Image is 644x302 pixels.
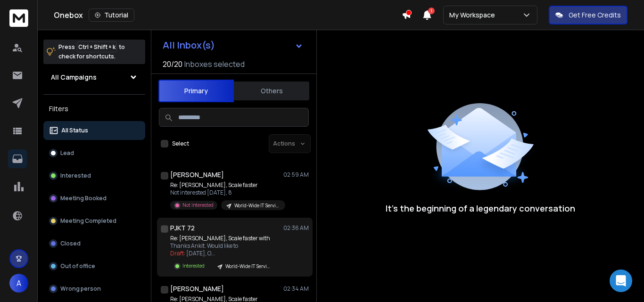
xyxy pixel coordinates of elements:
[155,36,311,55] button: All Inbox(s)
[549,6,627,24] button: Get Free Credits
[60,172,91,180] p: Interested
[43,189,145,208] button: Meeting Booked
[170,242,276,250] p: Thanks Ankit. Would like to
[54,8,402,22] div: Onebox
[43,279,145,298] button: Wrong person
[60,217,116,225] p: Meeting Completed
[60,285,101,293] p: Wrong person
[184,58,245,70] h3: Inboxes selected
[283,224,309,232] p: 02:36 AM
[51,73,97,82] h1: All Campaigns
[386,202,575,215] p: It’s the beginning of a legendary conversation
[163,41,215,50] h1: All Inbox(s)
[234,81,309,101] button: Others
[43,68,145,87] button: All Campaigns
[186,249,215,257] span: [DATE], O ...
[58,42,125,61] p: Press to check for shortcuts.
[170,284,224,294] h1: [PERSON_NAME]
[43,121,145,140] button: All Status
[610,269,632,292] div: Open Intercom Messenger
[89,8,134,22] button: Tutorial
[283,171,309,179] p: 02:59 AM
[9,274,28,293] button: A
[283,285,309,293] p: 02:34 AM
[60,149,74,157] p: Lead
[225,263,271,270] p: World-Wide IT Services
[182,262,205,269] p: Interested
[43,234,145,253] button: Closed
[43,102,145,115] h3: Filters
[60,195,107,202] p: Meeting Booked
[43,166,145,185] button: Interested
[43,144,145,163] button: Lead
[60,262,95,270] p: Out of office
[170,181,283,189] p: Re: [PERSON_NAME], Scale faster
[43,212,145,230] button: Meeting Completed
[163,58,182,70] span: 20 / 20
[569,10,621,20] p: Get Free Credits
[43,257,145,276] button: Out of office
[170,170,224,180] h1: [PERSON_NAME]
[170,249,185,257] span: Draft:
[158,80,234,102] button: Primary
[60,240,81,247] p: Closed
[234,202,280,209] p: World-Wide IT Services
[61,127,88,134] p: All Status
[77,41,117,52] span: Ctrl + Shift + k
[449,10,499,20] p: My Workspace
[172,140,189,147] label: Select
[170,223,195,233] h1: PJKT 72
[428,8,435,14] span: 1
[170,189,283,196] p: Not interested [DATE], 8
[182,202,214,209] p: Not Interested
[170,235,276,242] p: Re: [PERSON_NAME], Scale faster with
